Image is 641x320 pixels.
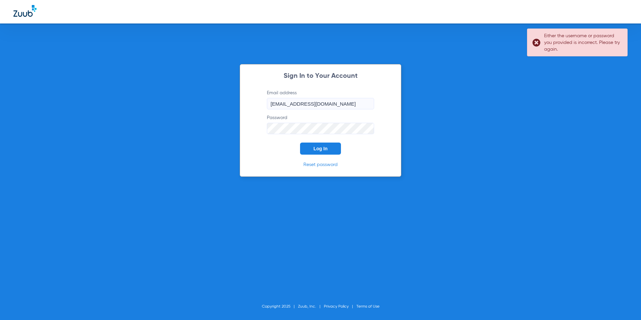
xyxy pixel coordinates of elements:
label: Password [267,114,374,134]
input: Email address [267,98,374,109]
span: Log In [313,146,328,151]
input: Password [267,123,374,134]
button: Log In [300,143,341,155]
a: Reset password [303,162,338,167]
li: Zuub, Inc. [298,303,324,310]
img: Zuub Logo [13,5,37,17]
h2: Sign In to Your Account [257,73,384,79]
div: Either the username or password you provided is incorrect. Please try again. [544,33,622,53]
li: Copyright 2025 [262,303,298,310]
a: Terms of Use [356,305,380,309]
a: Privacy Policy [324,305,349,309]
label: Email address [267,90,374,109]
